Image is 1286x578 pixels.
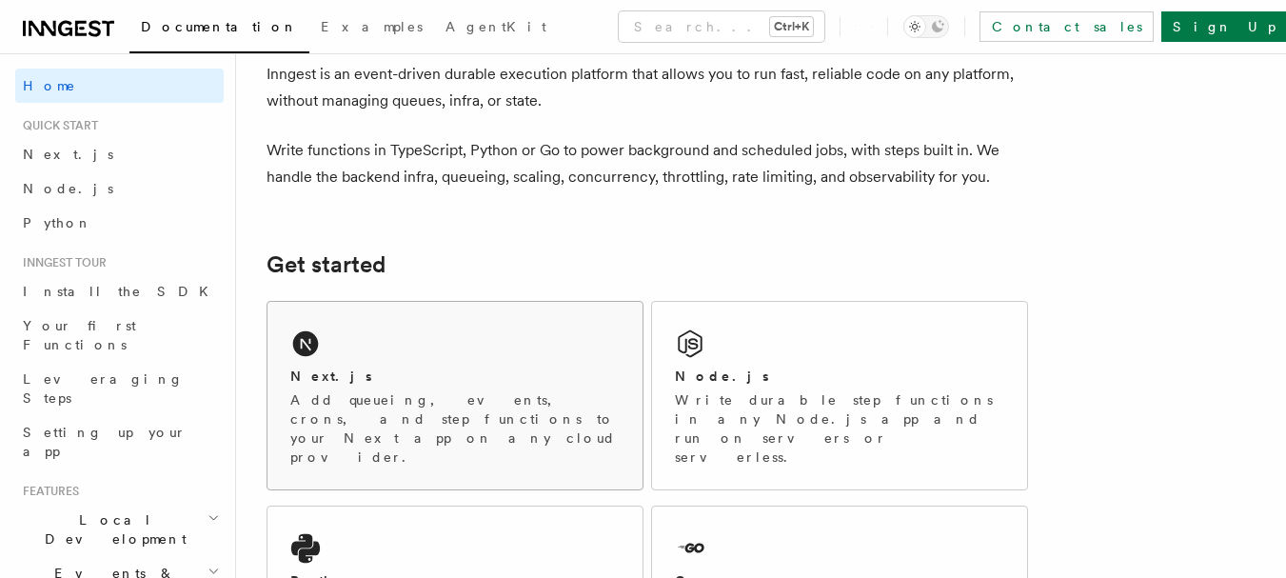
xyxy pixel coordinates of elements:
span: Setting up your app [23,425,187,459]
p: Inngest is an event-driven durable execution platform that allows you to run fast, reliable code ... [267,61,1028,114]
h2: Next.js [290,367,372,386]
p: Write durable step functions in any Node.js app and run on servers or serverless. [675,390,1004,467]
span: Leveraging Steps [23,371,184,406]
span: Your first Functions [23,318,136,352]
span: AgentKit [445,19,546,34]
span: Python [23,215,92,230]
span: Documentation [141,19,298,34]
a: Node.jsWrite durable step functions in any Node.js app and run on servers or serverless. [651,301,1028,490]
a: Contact sales [979,11,1154,42]
span: Home [23,76,76,95]
a: Next.js [15,137,224,171]
a: Documentation [129,6,309,53]
a: Examples [309,6,434,51]
button: Search...Ctrl+K [619,11,824,42]
a: Next.jsAdd queueing, events, crons, and step functions to your Next app on any cloud provider. [267,301,643,490]
kbd: Ctrl+K [770,17,813,36]
h2: Node.js [675,367,769,386]
button: Toggle dark mode [903,15,949,38]
a: AgentKit [434,6,558,51]
span: Node.js [23,181,113,196]
span: Inngest tour [15,255,107,270]
a: Install the SDK [15,274,224,309]
span: Next.js [23,147,113,162]
a: Your first Functions [15,309,224,362]
a: Get started [267,251,386,278]
a: Home [15,69,224,103]
a: Setting up your app [15,415,224,468]
button: Local Development [15,503,224,556]
span: Examples [321,19,423,34]
span: Features [15,484,79,499]
span: Install the SDK [23,284,220,299]
a: Leveraging Steps [15,362,224,415]
span: Local Development [15,510,208,548]
p: Add queueing, events, crons, and step functions to your Next app on any cloud provider. [290,390,620,467]
p: Write functions in TypeScript, Python or Go to power background and scheduled jobs, with steps bu... [267,137,1028,190]
span: Quick start [15,118,98,133]
a: Python [15,206,224,240]
a: Node.js [15,171,224,206]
